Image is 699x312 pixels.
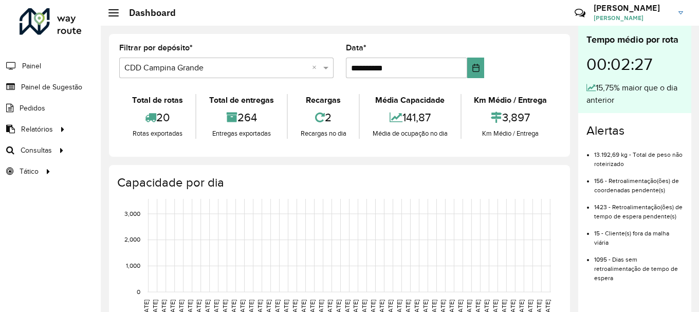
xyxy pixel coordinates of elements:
li: 1095 - Dias sem retroalimentação de tempo de espera [594,247,683,283]
h2: Dashboard [119,7,176,19]
div: 00:02:27 [586,47,683,82]
div: 2 [290,106,356,129]
div: 15,75% maior que o dia anterior [586,82,683,106]
div: 141,87 [362,106,457,129]
text: 2,000 [124,236,140,243]
div: 264 [199,106,284,129]
span: Consultas [21,145,52,156]
li: 15 - Cliente(s) fora da malha viária [594,221,683,247]
div: Recargas no dia [290,129,356,139]
text: 3,000 [124,210,140,217]
div: Rotas exportadas [122,129,193,139]
h4: Capacidade por dia [117,175,560,190]
span: Pedidos [20,103,45,114]
span: Painel [22,61,41,71]
li: 1423 - Retroalimentação(ões) de tempo de espera pendente(s) [594,195,683,221]
div: Total de rotas [122,94,193,106]
span: Relatórios [21,124,53,135]
span: Tático [20,166,39,177]
label: Data [346,42,366,54]
div: Média de ocupação no dia [362,129,457,139]
div: Km Médio / Entrega [464,129,557,139]
li: 156 - Retroalimentação(ões) de coordenadas pendente(s) [594,169,683,195]
div: Recargas [290,94,356,106]
text: 0 [137,288,140,295]
div: 3,897 [464,106,557,129]
div: Média Capacidade [362,94,457,106]
h3: [PERSON_NAME] [594,3,671,13]
div: Total de entregas [199,94,284,106]
span: Clear all [312,62,321,74]
div: Km Médio / Entrega [464,94,557,106]
div: Entregas exportadas [199,129,284,139]
button: Choose Date [467,58,484,78]
div: Tempo médio por rota [586,33,683,47]
h4: Alertas [586,123,683,138]
a: Contato Rápido [569,2,591,24]
text: 1,000 [126,262,140,269]
span: [PERSON_NAME] [594,13,671,23]
label: Filtrar por depósito [119,42,193,54]
span: Painel de Sugestão [21,82,82,93]
div: 20 [122,106,193,129]
li: 13.192,69 kg - Total de peso não roteirizado [594,142,683,169]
